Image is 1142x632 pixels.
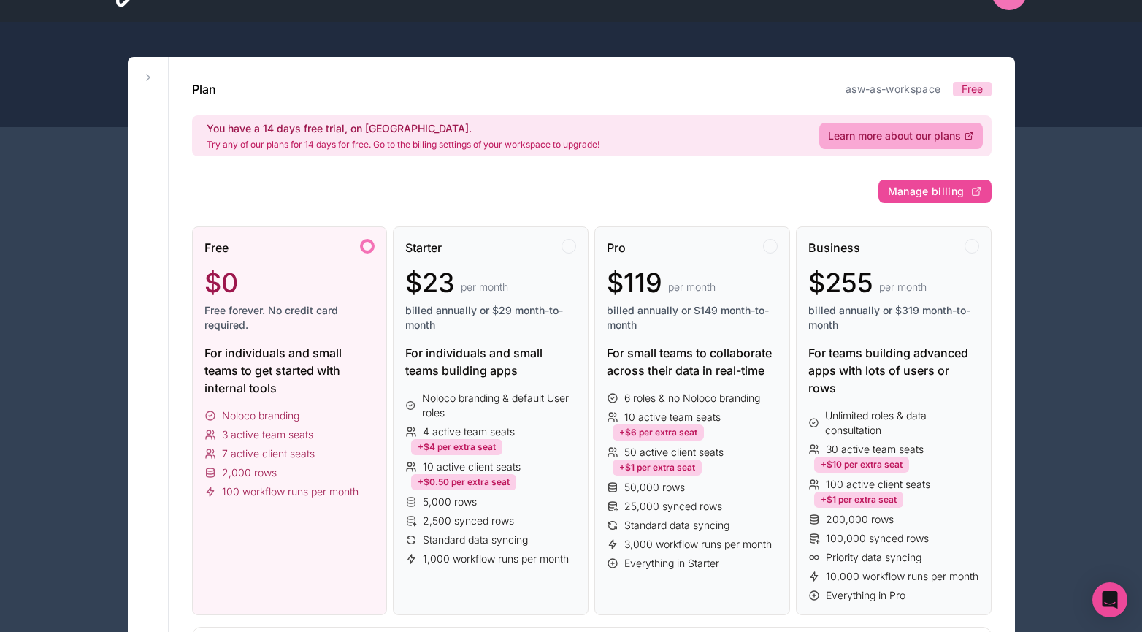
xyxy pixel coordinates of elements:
span: $23 [405,268,455,297]
span: 10 active team seats [624,410,721,424]
div: +$6 per extra seat [613,424,704,441]
span: Standard data syncing [423,533,528,547]
a: Learn more about our plans [819,123,983,149]
span: per month [668,280,716,294]
span: 3 active team seats [222,427,313,442]
div: +$4 per extra seat [411,439,502,455]
button: Manage billing [878,180,992,203]
span: Standard data syncing [624,518,729,533]
span: billed annually or $319 month-to-month [808,303,979,332]
span: Manage billing [888,185,965,198]
h2: You have a 14 days free trial, on [GEOGRAPHIC_DATA]. [207,121,599,136]
span: 10,000 workflow runs per month [826,569,978,584]
span: per month [879,280,927,294]
span: Priority data syncing [826,550,921,565]
span: $255 [808,268,873,297]
span: 6 roles & no Noloco branding [624,391,760,406]
span: 4 active team seats [423,424,515,439]
div: For teams building advanced apps with lots of users or rows [808,344,979,397]
span: Noloco branding [222,408,299,423]
span: 2,500 synced rows [423,514,514,528]
span: 7 active client seats [222,446,315,461]
span: Noloco branding & default User roles [422,391,576,420]
div: For small teams to collaborate across their data in real-time [607,344,778,379]
span: 100,000 synced rows [826,531,929,546]
span: Unlimited roles & data consultation [825,408,978,438]
span: Free [204,239,229,256]
span: Pro [607,239,626,256]
span: $119 [607,268,662,297]
span: Free [962,82,983,96]
span: billed annually or $149 month-to-month [607,303,778,332]
span: 50,000 rows [624,480,685,495]
span: 1,000 workflow runs per month [423,552,569,566]
span: Business [808,239,860,256]
span: 100 workflow runs per month [222,484,359,499]
span: Learn more about our plans [828,129,961,143]
span: Free forever. No credit card required. [204,303,375,332]
div: For individuals and small teams to get started with internal tools [204,344,375,397]
span: billed annually or $29 month-to-month [405,303,576,332]
p: Try any of our plans for 14 days for free. Go to the billing settings of your workspace to upgrade! [207,139,599,151]
span: 3,000 workflow runs per month [624,537,772,552]
div: Open Intercom Messenger [1092,582,1127,617]
span: 5,000 rows [423,495,477,509]
span: 100 active client seats [826,477,930,492]
span: Everything in Pro [826,588,905,603]
span: 10 active client seats [423,460,521,474]
span: per month [461,280,508,294]
span: Everything in Starter [624,556,719,571]
div: +$1 per extra seat [814,492,903,508]
span: Starter [405,239,442,256]
span: 200,000 rows [826,512,894,527]
h1: Plan [192,80,216,98]
span: 30 active team seats [826,442,924,457]
span: 2,000 rows [222,465,277,480]
div: +$1 per extra seat [613,460,702,476]
span: $0 [204,268,238,297]
a: asw-as-workspace [846,83,941,95]
span: 25,000 synced rows [624,499,722,514]
div: +$10 per extra seat [814,457,909,473]
div: +$0.50 per extra seat [411,474,516,490]
div: For individuals and small teams building apps [405,344,576,379]
span: 50 active client seats [624,445,724,460]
